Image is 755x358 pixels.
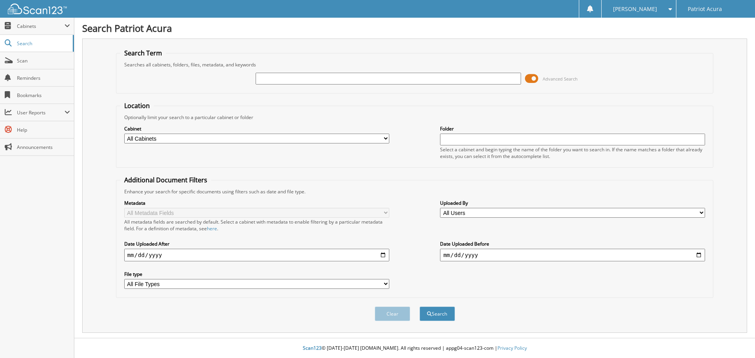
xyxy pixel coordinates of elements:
[688,7,722,11] span: Patriot Acura
[440,146,705,160] div: Select a cabinet and begin typing the name of the folder you want to search in. If the name match...
[17,92,70,99] span: Bookmarks
[17,127,70,133] span: Help
[17,57,70,64] span: Scan
[375,307,410,321] button: Clear
[124,200,389,206] label: Metadata
[17,40,69,47] span: Search
[124,271,389,277] label: File type
[716,320,755,358] iframe: Chat Widget
[543,76,578,82] span: Advanced Search
[82,22,747,35] h1: Search Patriot Acura
[120,176,211,184] legend: Additional Document Filters
[124,218,389,232] div: All metadata fields are searched by default. Select a cabinet with metadata to enable filtering b...
[124,125,389,132] label: Cabinet
[17,75,70,81] span: Reminders
[497,345,527,351] a: Privacy Policy
[440,125,705,132] label: Folder
[17,144,70,151] span: Announcements
[8,4,67,14] img: scan123-logo-white.svg
[303,345,322,351] span: Scan123
[120,61,709,68] div: Searches all cabinets, folders, files, metadata, and keywords
[440,241,705,247] label: Date Uploaded Before
[440,200,705,206] label: Uploaded By
[17,23,64,29] span: Cabinets
[440,249,705,261] input: end
[613,7,657,11] span: [PERSON_NAME]
[17,109,64,116] span: User Reports
[120,101,154,110] legend: Location
[420,307,455,321] button: Search
[124,241,389,247] label: Date Uploaded After
[120,114,709,121] div: Optionally limit your search to a particular cabinet or folder
[207,225,217,232] a: here
[124,249,389,261] input: start
[120,188,709,195] div: Enhance your search for specific documents using filters such as date and file type.
[74,339,755,358] div: © [DATE]-[DATE] [DOMAIN_NAME]. All rights reserved | appg04-scan123-com |
[120,49,166,57] legend: Search Term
